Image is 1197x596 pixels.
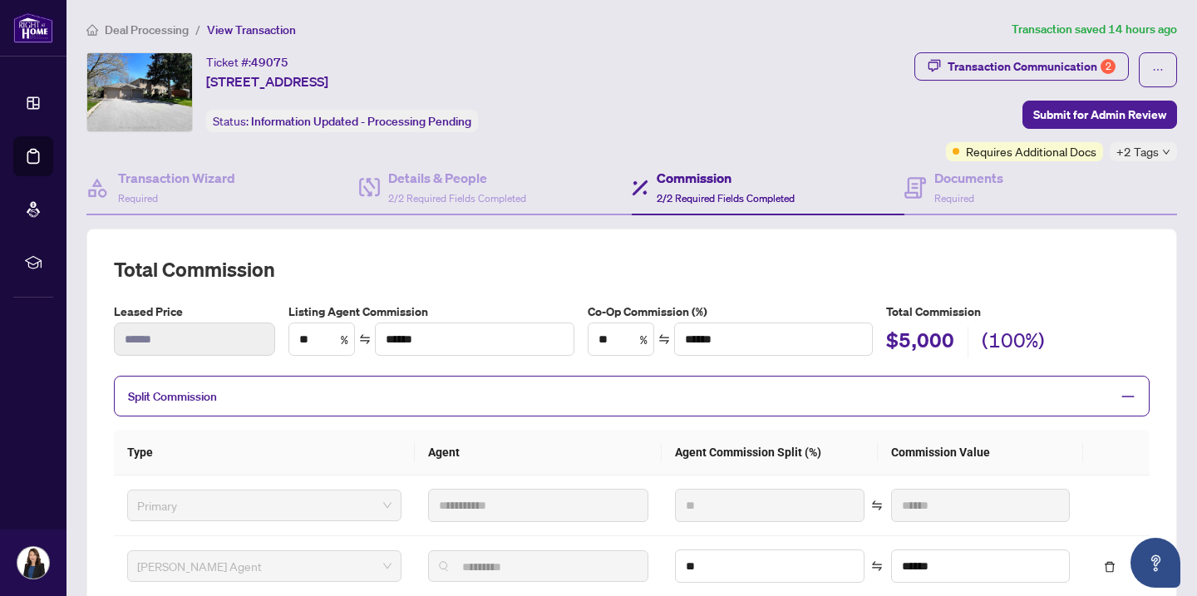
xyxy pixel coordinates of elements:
[871,500,883,511] span: swap
[86,24,98,36] span: home
[206,110,478,132] div: Status:
[206,71,328,91] span: [STREET_ADDRESS]
[934,192,974,204] span: Required
[137,493,392,518] span: Primary
[105,22,189,37] span: Deal Processing
[1121,389,1135,404] span: minus
[388,192,526,204] span: 2/2 Required Fields Completed
[114,303,275,321] label: Leased Price
[1033,101,1166,128] span: Submit for Admin Review
[948,53,1116,80] div: Transaction Communication
[415,430,662,475] th: Agent
[658,333,670,345] span: swap
[662,430,878,475] th: Agent Commission Split (%)
[17,547,49,579] img: Profile Icon
[251,55,288,70] span: 49075
[118,192,158,204] span: Required
[87,53,192,131] img: IMG-N12243422_1.jpg
[878,430,1083,475] th: Commission Value
[657,192,795,204] span: 2/2 Required Fields Completed
[1104,561,1116,573] span: delete
[206,52,288,71] div: Ticket #:
[588,303,873,321] label: Co-Op Commission (%)
[1152,64,1164,76] span: ellipsis
[1022,101,1177,129] button: Submit for Admin Review
[288,303,574,321] label: Listing Agent Commission
[966,142,1096,160] span: Requires Additional Docs
[914,52,1129,81] button: Transaction Communication2
[118,168,235,188] h4: Transaction Wizard
[1101,59,1116,74] div: 2
[195,20,200,39] li: /
[1012,20,1177,39] article: Transaction saved 14 hours ago
[886,303,1150,321] h5: Total Commission
[114,256,1150,283] h2: Total Commission
[251,114,471,129] span: Information Updated - Processing Pending
[207,22,296,37] span: View Transaction
[13,12,53,43] img: logo
[137,554,392,579] span: RAHR Agent
[1116,142,1159,161] span: +2 Tags
[114,376,1150,416] div: Split Commission
[934,168,1003,188] h4: Documents
[886,327,954,358] h2: $5,000
[359,333,371,345] span: swap
[114,430,415,475] th: Type
[439,561,449,571] img: search_icon
[871,560,883,572] span: swap
[128,389,217,404] span: Split Commission
[1130,538,1180,588] button: Open asap
[982,327,1045,358] h2: (100%)
[1162,148,1170,156] span: down
[388,168,526,188] h4: Details & People
[657,168,795,188] h4: Commission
